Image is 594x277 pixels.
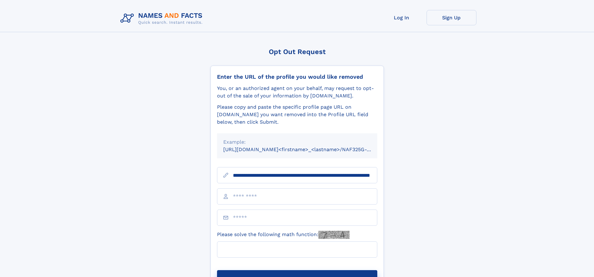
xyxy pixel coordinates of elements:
[217,73,377,80] div: Enter the URL of the profile you would like removed
[427,10,476,25] a: Sign Up
[217,231,350,239] label: Please solve the following math function:
[217,85,377,100] div: You, or an authorized agent on your behalf, may request to opt-out of the sale of your informatio...
[223,146,389,152] small: [URL][DOMAIN_NAME]<firstname>_<lastname>/NAF325G-xxxxxxxx
[217,103,377,126] div: Please copy and paste the specific profile page URL on [DOMAIN_NAME] you want removed into the Pr...
[223,138,371,146] div: Example:
[377,10,427,25] a: Log In
[210,48,384,56] div: Opt Out Request
[118,10,208,27] img: Logo Names and Facts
